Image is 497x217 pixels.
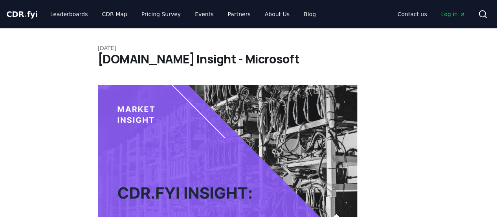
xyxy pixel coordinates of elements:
a: Blog [297,7,322,21]
span: . [24,9,27,19]
a: Pricing Survey [135,7,187,21]
p: [DATE] [98,44,400,52]
span: CDR fyi [6,9,38,19]
a: Log in [435,7,472,21]
a: CDR.fyi [6,9,38,20]
a: Leaderboards [44,7,94,21]
nav: Main [391,7,472,21]
h1: [DOMAIN_NAME] Insight - Microsoft [98,52,400,66]
nav: Main [44,7,322,21]
a: Contact us [391,7,433,21]
a: Partners [222,7,257,21]
a: About Us [259,7,296,21]
a: CDR Map [96,7,134,21]
span: Log in [441,10,466,18]
a: Events [189,7,220,21]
